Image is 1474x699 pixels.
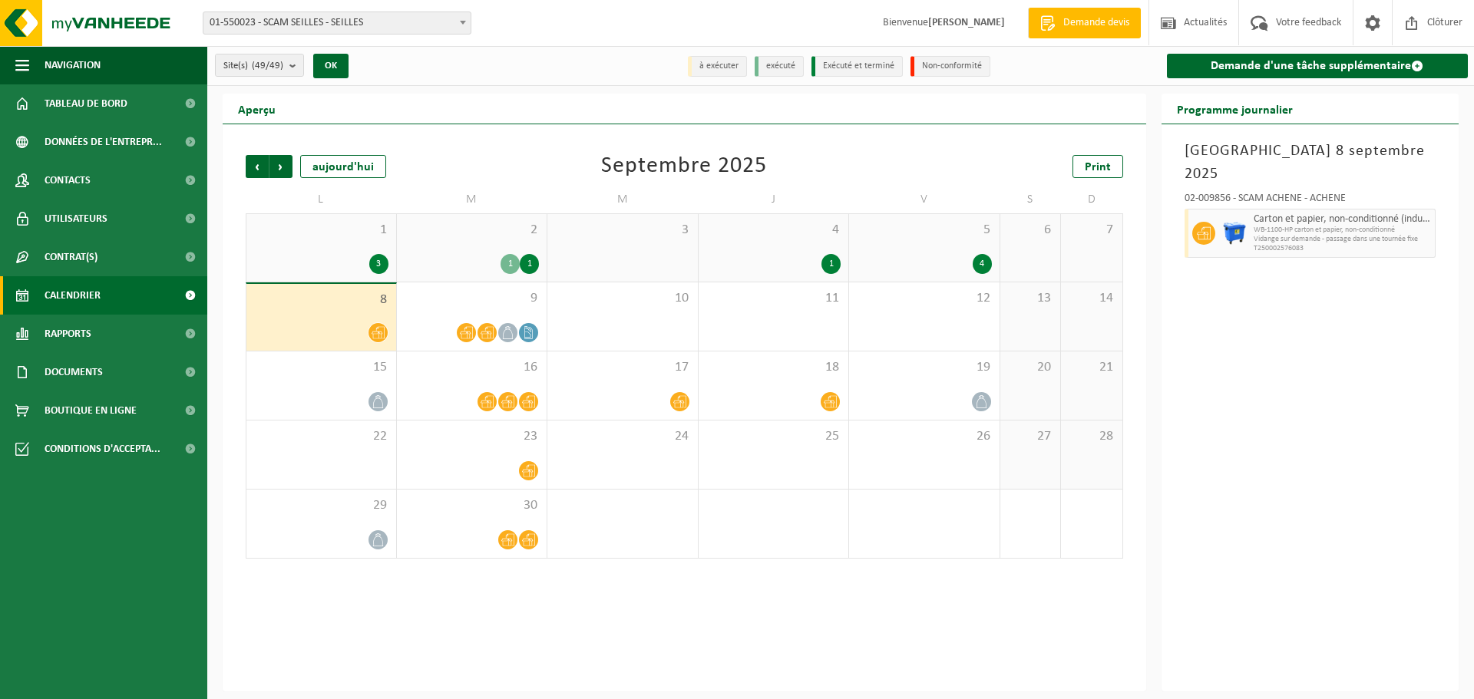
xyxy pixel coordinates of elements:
[706,290,841,307] span: 11
[706,428,841,445] span: 25
[45,199,107,238] span: Utilisateurs
[45,46,101,84] span: Navigation
[928,17,1005,28] strong: [PERSON_NAME]
[45,238,97,276] span: Contrat(s)
[706,359,841,376] span: 18
[397,186,548,213] td: M
[1059,15,1133,31] span: Demande devis
[501,254,520,274] div: 1
[1069,428,1114,445] span: 28
[699,186,850,213] td: J
[215,54,304,77] button: Site(s)(49/49)
[45,353,103,391] span: Documents
[857,428,992,445] span: 26
[254,292,388,308] span: 8
[1162,94,1308,124] h2: Programme journalier
[1008,428,1053,445] span: 27
[1185,193,1436,209] div: 02-009856 - SCAM ACHÊNE - ACHÊNE
[313,54,349,78] button: OK
[45,123,162,161] span: Données de l'entrepr...
[1008,222,1053,239] span: 6
[254,497,388,514] span: 29
[223,54,283,77] span: Site(s)
[405,428,540,445] span: 23
[1061,186,1122,213] td: D
[555,222,690,239] span: 3
[911,56,990,77] li: Non-conformité
[973,254,992,274] div: 4
[1072,155,1123,178] a: Print
[45,161,91,199] span: Contacts
[520,254,539,274] div: 1
[857,290,992,307] span: 12
[254,222,388,239] span: 1
[706,222,841,239] span: 4
[555,290,690,307] span: 10
[1185,140,1436,186] h3: [GEOGRAPHIC_DATA] 8 septembre 2025
[547,186,699,213] td: M
[45,276,101,315] span: Calendrier
[254,359,388,376] span: 15
[1000,186,1062,213] td: S
[1028,8,1141,38] a: Demande devis
[45,391,137,430] span: Boutique en ligne
[1223,222,1246,245] img: WB-1100-HPE-BE-01
[849,186,1000,213] td: V
[405,222,540,239] span: 2
[1069,222,1114,239] span: 7
[45,84,127,123] span: Tableau de bord
[1254,244,1432,253] span: T250002576083
[555,359,690,376] span: 17
[857,359,992,376] span: 19
[601,155,767,178] div: Septembre 2025
[246,186,397,213] td: L
[203,12,471,35] span: 01-550023 - SCAM SEILLES - SEILLES
[369,254,388,274] div: 3
[1008,359,1053,376] span: 20
[45,430,160,468] span: Conditions d'accepta...
[246,155,269,178] span: Précédent
[1254,235,1432,244] span: Vidange sur demande - passage dans une tournée fixe
[223,94,291,124] h2: Aperçu
[755,56,804,77] li: exécuté
[1254,213,1432,226] span: Carton et papier, non-conditionné (industriel)
[821,254,841,274] div: 1
[269,155,292,178] span: Suivant
[555,428,690,445] span: 24
[405,290,540,307] span: 9
[1167,54,1469,78] a: Demande d'une tâche supplémentaire
[252,61,283,71] count: (49/49)
[203,12,471,34] span: 01-550023 - SCAM SEILLES - SEILLES
[45,315,91,353] span: Rapports
[300,155,386,178] div: aujourd'hui
[405,497,540,514] span: 30
[1008,290,1053,307] span: 13
[811,56,903,77] li: Exécuté et terminé
[857,222,992,239] span: 5
[1069,290,1114,307] span: 14
[254,428,388,445] span: 22
[1254,226,1432,235] span: WB-1100-HP carton et papier, non-conditionné
[688,56,747,77] li: à exécuter
[1069,359,1114,376] span: 21
[405,359,540,376] span: 16
[1085,161,1111,173] span: Print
